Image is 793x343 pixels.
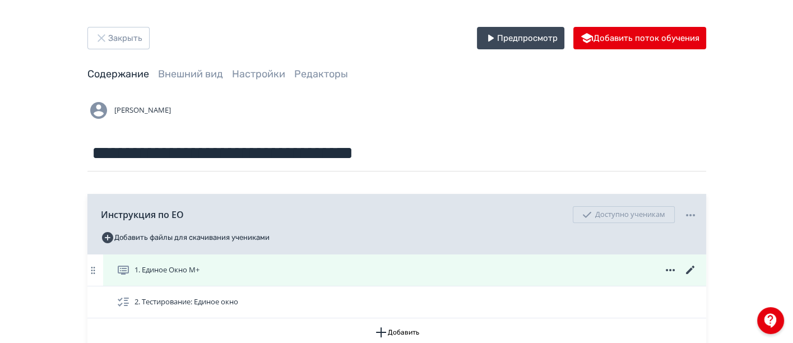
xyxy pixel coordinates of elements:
span: Инструкция по ЕО [101,208,184,221]
button: Добавить поток обучения [573,27,706,49]
a: Содержание [87,68,149,80]
button: Добавить файлы для скачивания учениками [101,229,270,247]
a: Настройки [232,68,285,80]
span: 1. Единое Окно М+ [135,265,200,276]
span: [PERSON_NAME] [114,105,171,116]
a: Внешний вид [158,68,223,80]
a: Редакторы [294,68,348,80]
div: 2. Тестирование: Единое окно [87,286,706,318]
div: 1. Единое Окно М+ [87,254,706,286]
button: Закрыть [87,27,150,49]
button: Предпросмотр [477,27,564,49]
span: 2. Тестирование: Единое окно [135,296,238,308]
div: Доступно ученикам [573,206,675,223]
